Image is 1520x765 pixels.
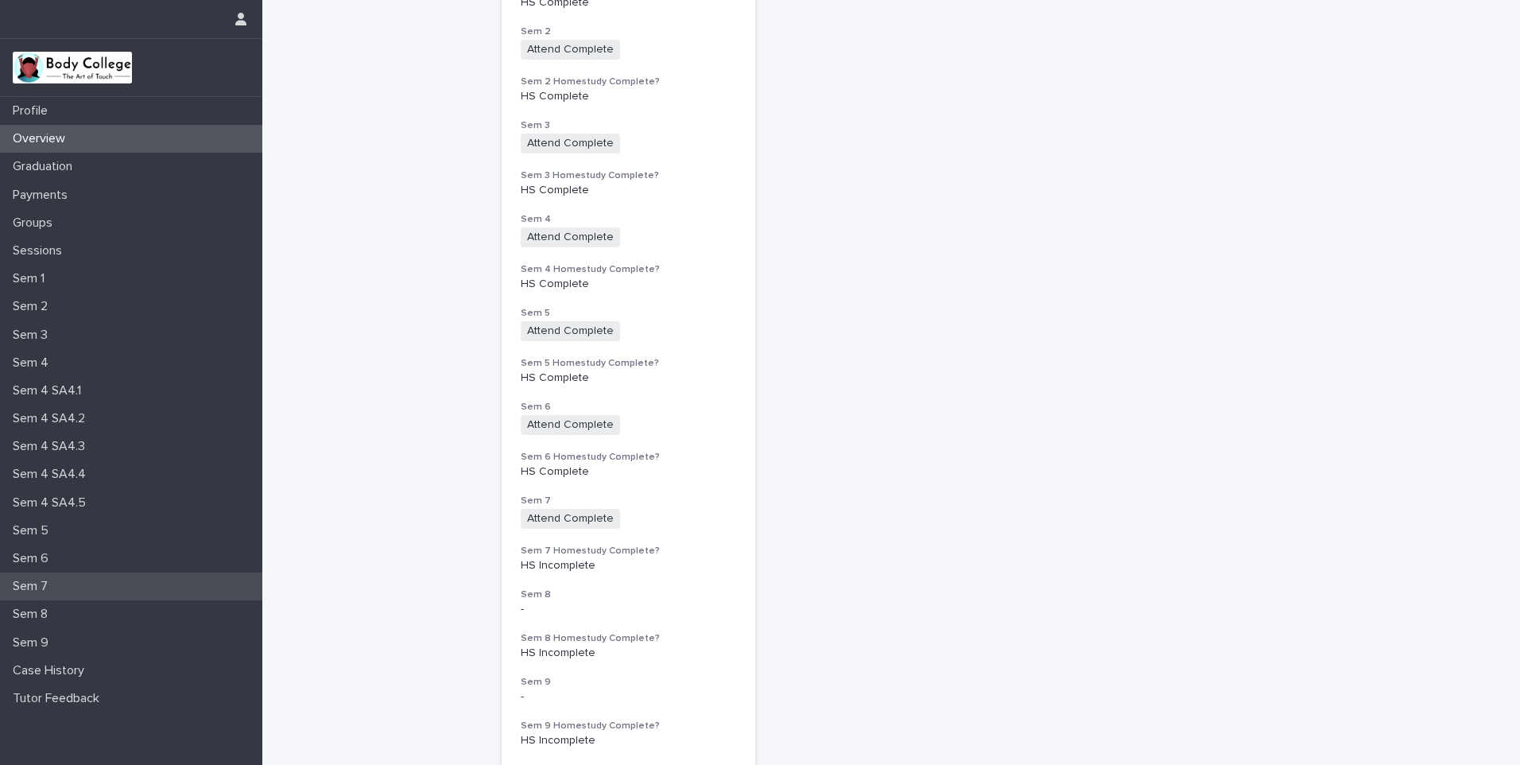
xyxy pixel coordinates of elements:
p: HS Complete [521,371,736,385]
p: Sem 4 SA4.3 [6,439,98,454]
h3: Sem 2 Homestudy Complete? [521,76,736,88]
h3: Sem 6 [521,401,736,414]
h3: Sem 4 Homestudy Complete? [521,263,736,276]
p: Graduation [6,159,85,174]
p: Sem 4 SA4.5 [6,495,99,511]
p: Sem 9 [6,635,61,650]
h3: Sem 8 [521,588,736,601]
h3: Sem 7 [521,495,736,507]
p: Sem 4 [6,355,61,371]
h3: Sem 5 [521,307,736,320]
p: Sem 3 [6,328,60,343]
p: Sem 5 [6,523,61,538]
span: Attend Complete [521,509,620,529]
p: HS Incomplete [521,559,736,573]
p: Sem 4 SA4.1 [6,383,94,398]
p: Groups [6,216,65,231]
h3: Sem 2 [521,25,736,38]
p: HS Incomplete [521,647,736,660]
h3: Sem 9 [521,676,736,689]
p: - [521,603,736,616]
p: Sem 8 [6,607,60,622]
p: Sem 2 [6,299,60,314]
p: HS Complete [521,278,736,291]
h3: Sem 3 [521,119,736,132]
h3: Sem 4 [521,213,736,226]
h3: Sem 5 Homestudy Complete? [521,357,736,370]
h3: Sem 9 Homestudy Complete? [521,720,736,732]
p: Tutor Feedback [6,691,112,706]
span: Attend Complete [521,40,620,60]
span: Attend Complete [521,415,620,435]
p: Case History [6,663,97,678]
h3: Sem 3 Homestudy Complete? [521,169,736,182]
p: HS Complete [521,90,736,103]
h3: Sem 6 Homestudy Complete? [521,451,736,464]
h3: Sem 7 Homestudy Complete? [521,545,736,557]
p: HS Incomplete [521,734,736,748]
span: Attend Complete [521,227,620,247]
p: Sem 4 SA4.4 [6,467,99,482]
p: HS Complete [521,184,736,197]
p: Sem 1 [6,271,57,286]
p: Payments [6,188,80,203]
p: Sem 4 SA4.2 [6,411,98,426]
p: Overview [6,131,78,146]
p: Sem 6 [6,551,61,566]
p: Sessions [6,243,75,258]
img: xvtzy2PTuGgGH0xbwGb2 [13,52,132,83]
span: Attend Complete [521,321,620,341]
p: Sem 7 [6,579,60,594]
p: HS Complete [521,465,736,479]
p: Profile [6,103,60,118]
span: Attend Complete [521,134,620,153]
h3: Sem 8 Homestudy Complete? [521,632,736,645]
p: - [521,690,736,704]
